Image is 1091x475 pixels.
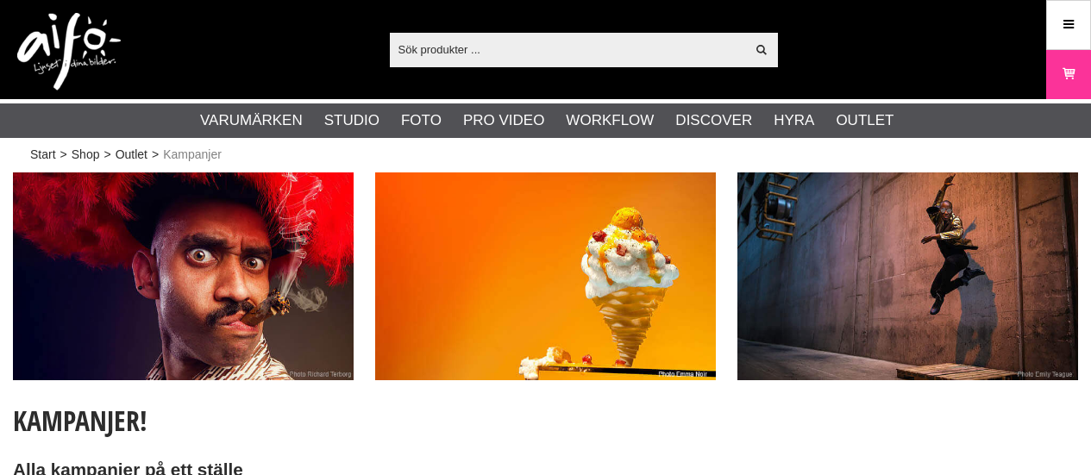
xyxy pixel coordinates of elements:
span: Kampanjer [163,146,222,164]
a: Outlet [836,109,893,132]
img: Annons:002 ban-kampanj-002.jpg [375,172,716,380]
img: logo.png [17,13,121,91]
a: Hyra [774,109,814,132]
img: Annons:003 ban-kampanj-003.jpg [737,172,1078,380]
a: Start [30,146,56,164]
span: > [60,146,67,164]
img: Annons:001 ban-kampanj-001.jpg [13,172,354,380]
a: Pro Video [463,109,544,132]
a: Shop [72,146,100,164]
h1: KAMPANJER! [13,402,1048,440]
span: > [103,146,110,164]
a: Varumärken [200,109,303,132]
a: Workflow [566,109,654,132]
a: Discover [675,109,752,132]
input: Sök produkter ... [390,36,746,62]
a: Studio [324,109,379,132]
a: Outlet [116,146,147,164]
span: > [152,146,159,164]
a: Foto [401,109,442,132]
